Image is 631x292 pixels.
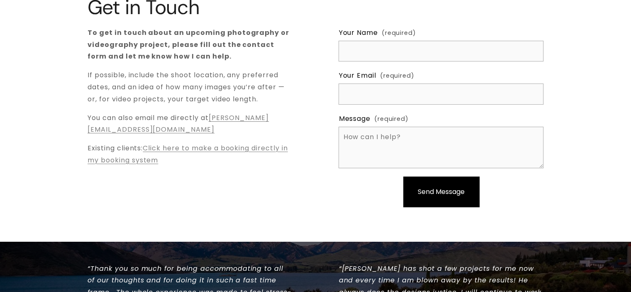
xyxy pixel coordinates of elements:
[418,187,465,196] span: Send Message
[403,177,479,207] button: Send MessageSend Message
[88,142,292,167] p: Existing clients:
[374,114,409,125] span: (required)
[382,28,416,39] span: (required)
[339,27,378,39] span: Your Name
[88,69,292,105] p: If possible, include the shoot location, any preferred dates, and an idea of how many images you’...
[339,113,370,125] span: Message
[88,28,291,61] strong: To get in touch about an upcoming photography or videography project, please fill out the contact...
[88,112,292,136] p: You can also email me directly at
[380,71,414,81] span: (required)
[88,143,288,165] a: Click here to make a booking directly in my booking system
[339,70,376,82] span: Your Email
